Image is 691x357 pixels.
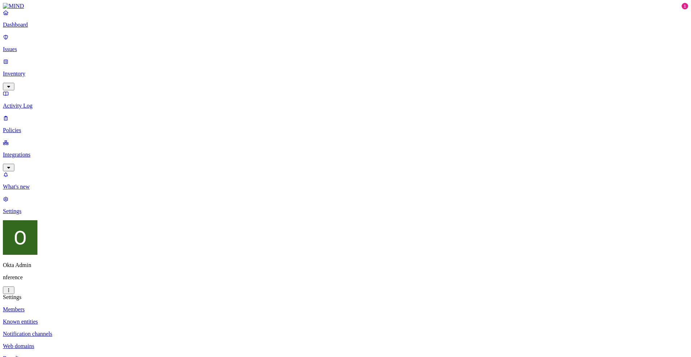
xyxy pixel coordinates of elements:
[3,46,688,53] p: Issues
[3,306,688,313] a: Members
[682,3,688,9] div: 1
[3,318,688,325] a: Known entities
[3,294,688,300] div: Settings
[3,9,688,28] a: Dashboard
[3,71,688,77] p: Inventory
[3,262,688,268] p: Okta Admin
[3,171,688,190] a: What's new
[3,3,24,9] img: MIND
[3,208,688,214] p: Settings
[3,34,688,53] a: Issues
[3,139,688,170] a: Integrations
[3,152,688,158] p: Integrations
[3,3,688,9] a: MIND
[3,22,688,28] p: Dashboard
[3,184,688,190] p: What's new
[3,343,688,349] a: Web domains
[3,58,688,89] a: Inventory
[3,90,688,109] a: Activity Log
[3,127,688,134] p: Policies
[3,196,688,214] a: Settings
[3,331,688,337] a: Notification channels
[3,220,37,255] img: Okta Admin
[3,103,688,109] p: Activity Log
[3,274,688,281] p: nference
[3,115,688,134] a: Policies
